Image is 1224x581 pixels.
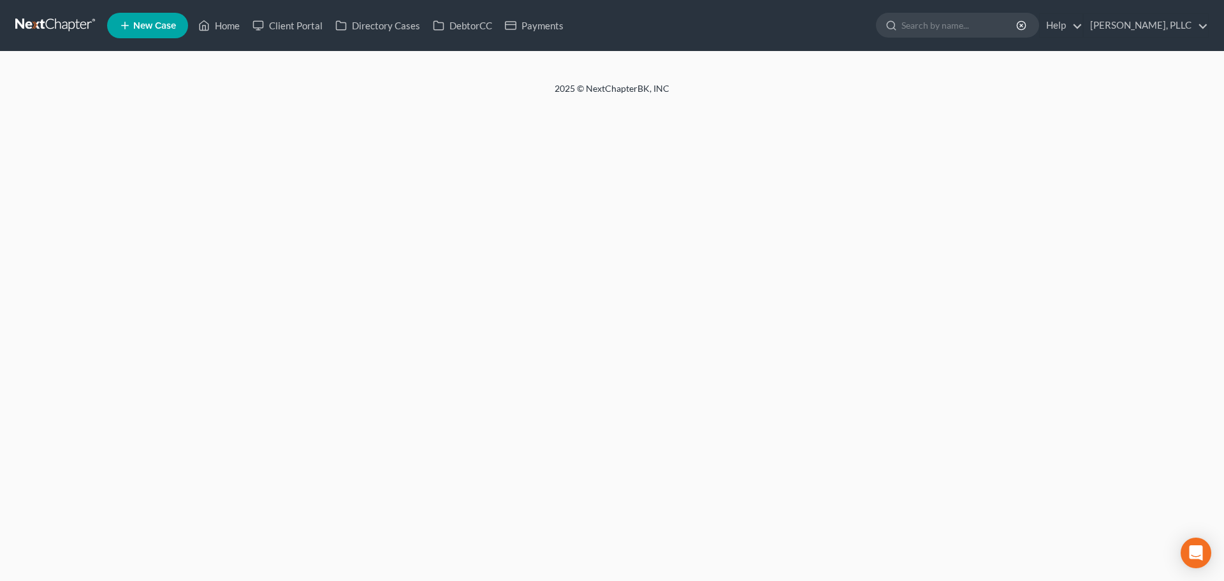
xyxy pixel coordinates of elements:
span: New Case [133,21,176,31]
a: DebtorCC [426,14,499,37]
div: 2025 © NextChapterBK, INC [249,82,975,105]
input: Search by name... [901,13,1018,37]
div: Open Intercom Messenger [1181,538,1211,568]
a: [PERSON_NAME], PLLC [1084,14,1208,37]
a: Payments [499,14,570,37]
a: Client Portal [246,14,329,37]
a: Home [192,14,246,37]
a: Help [1040,14,1082,37]
a: Directory Cases [329,14,426,37]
